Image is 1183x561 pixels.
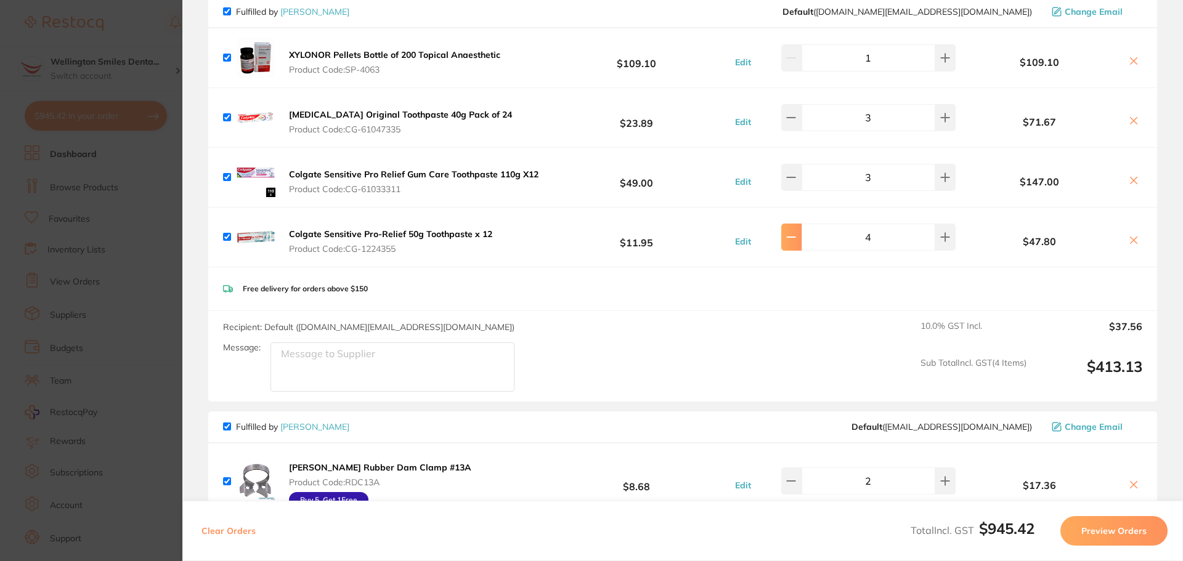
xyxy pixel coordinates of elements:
span: customer.care@henryschein.com.au [783,7,1032,17]
button: XYLONOR Pellets Bottle of 200 Topical Anaesthetic Product Code:SP-4063 [285,49,504,75]
span: Product Code: CG-61033311 [289,184,539,194]
b: $8.68 [545,470,728,493]
b: $11.95 [545,225,728,248]
button: Preview Orders [1060,516,1168,546]
span: Sub Total Incl. GST ( 4 Items) [921,358,1026,392]
label: Message: [223,342,261,353]
p: Fulfilled by [236,422,349,432]
span: 10.0 % GST Incl. [921,321,1026,348]
button: [PERSON_NAME] Rubber Dam Clamp #13A Product Code:RDC13A Buy 5, Get 1Free [285,462,475,509]
output: $37.56 [1036,321,1142,348]
button: Edit [731,480,755,491]
button: Change Email [1048,421,1142,432]
span: Product Code: CG-1224355 [289,244,492,254]
span: Product Code: SP-4063 [289,65,500,75]
b: [MEDICAL_DATA] Original Toothpaste 40g Pack of 24 [289,109,512,120]
button: Edit [731,176,755,187]
b: Colgate Sensitive Pro Relief Gum Care Toothpaste 110g X12 [289,169,539,180]
button: Edit [731,116,755,127]
img: MXFvaTRsNw [236,38,275,78]
b: Default [852,421,882,432]
b: $49.00 [545,166,728,188]
button: Edit [731,57,755,68]
b: $147.00 [959,176,1120,187]
img: cTcwcDg2Mg [236,217,275,257]
span: Total Incl. GST [911,524,1035,536]
span: Change Email [1065,7,1123,17]
b: $109.10 [545,46,728,69]
button: Colgate Sensitive Pro-Relief 50g Toothpaste x 12 Product Code:CG-1224355 [285,228,496,254]
b: $23.89 [545,106,728,129]
p: Fulfilled by [236,7,349,17]
button: [MEDICAL_DATA] Original Toothpaste 40g Pack of 24 Product Code:CG-61047335 [285,109,516,135]
button: Change Email [1048,6,1142,17]
b: $47.80 [959,236,1120,247]
button: Clear Orders [198,516,259,546]
b: Default [783,6,813,17]
span: Product Code: CG-61047335 [289,124,512,134]
b: [PERSON_NAME] Rubber Dam Clamp #13A [289,462,471,473]
a: [PERSON_NAME] [280,6,349,17]
b: XYLONOR Pellets Bottle of 200 Topical Anaesthetic [289,49,500,60]
b: Colgate Sensitive Pro-Relief 50g Toothpaste x 12 [289,228,492,240]
span: save@adamdental.com.au [852,422,1032,432]
img: cGxsaXkwYg [236,158,275,197]
button: Colgate Sensitive Pro Relief Gum Care Toothpaste 110g X12 Product Code:CG-61033311 [285,169,542,195]
p: Free delivery for orders above $150 [243,285,368,293]
b: $71.67 [959,116,1120,127]
span: Product Code: RDC13A [289,477,471,487]
b: $17.36 [959,480,1120,491]
button: Edit [731,236,755,247]
output: $413.13 [1036,358,1142,392]
b: $109.10 [959,57,1120,68]
img: dGViMTBpOQ [236,98,275,137]
div: Buy 5, Get 1 Free [289,492,368,508]
a: [PERSON_NAME] [280,421,349,432]
span: Recipient: Default ( [DOMAIN_NAME][EMAIL_ADDRESS][DOMAIN_NAME] ) [223,321,514,333]
span: Change Email [1065,422,1123,432]
b: $945.42 [979,519,1035,538]
img: empycnk3ZQ [236,461,275,501]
